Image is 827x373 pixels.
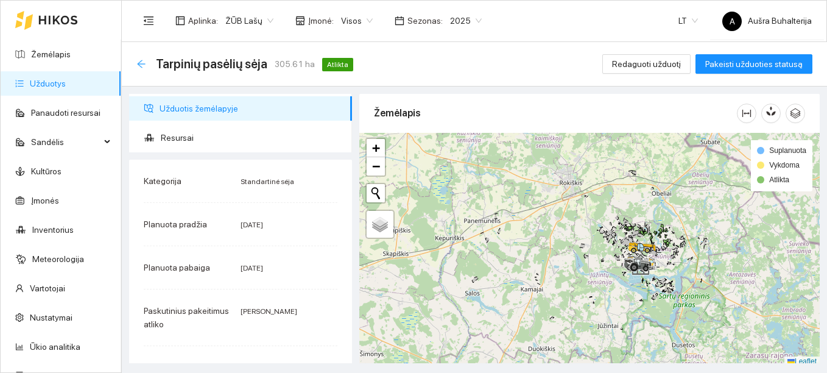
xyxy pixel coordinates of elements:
a: Ūkio analitika [30,342,80,352]
span: [DATE] [241,264,263,272]
span: layout [175,16,185,26]
span: Planuota pabaiga [144,263,210,272]
span: Pakeisti užduoties statusą [705,57,803,71]
a: Nustatymai [30,313,72,322]
a: Kultūros [31,166,62,176]
a: Zoom in [367,139,385,157]
span: Aušra Buhalterija [722,16,812,26]
span: Suplanuota [769,146,806,155]
span: LT [678,12,698,30]
span: Planuota pradžia [144,219,207,229]
div: Žemėlapis [374,96,737,130]
button: Initiate a new search [367,184,385,202]
button: menu-fold [136,9,161,33]
span: Paskutinius pakeitimus atliko [144,306,229,329]
a: Leaflet [787,357,817,366]
span: arrow-left [136,59,146,69]
span: A [730,12,735,31]
span: Vykdoma [769,161,800,169]
span: 2025 [450,12,482,30]
span: menu-fold [143,15,154,26]
span: Užduotis žemėlapyje [160,96,342,121]
span: [PERSON_NAME] [241,307,297,316]
span: shop [295,16,305,26]
span: column-width [737,108,756,118]
span: Kategorija [144,176,181,186]
a: Redaguoti užduotį [602,59,691,69]
span: Redaguoti užduotį [612,57,681,71]
a: Žemėlapis [31,49,71,59]
div: Atgal [136,59,146,69]
span: ŽŪB Lašų [225,12,273,30]
span: Resursai [161,126,342,150]
a: Inventorius [32,225,74,235]
button: column-width [737,104,756,123]
span: Sezonas : [407,14,443,27]
a: Užduotys [30,79,66,88]
span: Atlikta [322,58,353,71]
a: Layers [367,211,393,238]
span: 305.61 ha [275,57,315,71]
span: + [372,140,380,155]
a: Vartotojai [30,283,65,293]
button: Redaguoti užduotį [602,54,691,74]
span: Visos [341,12,373,30]
span: Aplinka : [188,14,218,27]
span: Standartinė sėja [241,177,294,186]
span: − [372,158,380,174]
button: Pakeisti užduoties statusą [695,54,812,74]
a: Meteorologija [32,254,84,264]
span: Atlikta [769,176,789,184]
span: [DATE] [241,221,263,229]
span: Įmonė : [308,14,334,27]
a: Įmonės [31,196,59,205]
span: Tarpinių pasėlių sėja [156,54,267,74]
span: calendar [395,16,404,26]
a: Zoom out [367,157,385,176]
span: Sandėlis [31,130,100,154]
a: Panaudoti resursai [31,108,100,118]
